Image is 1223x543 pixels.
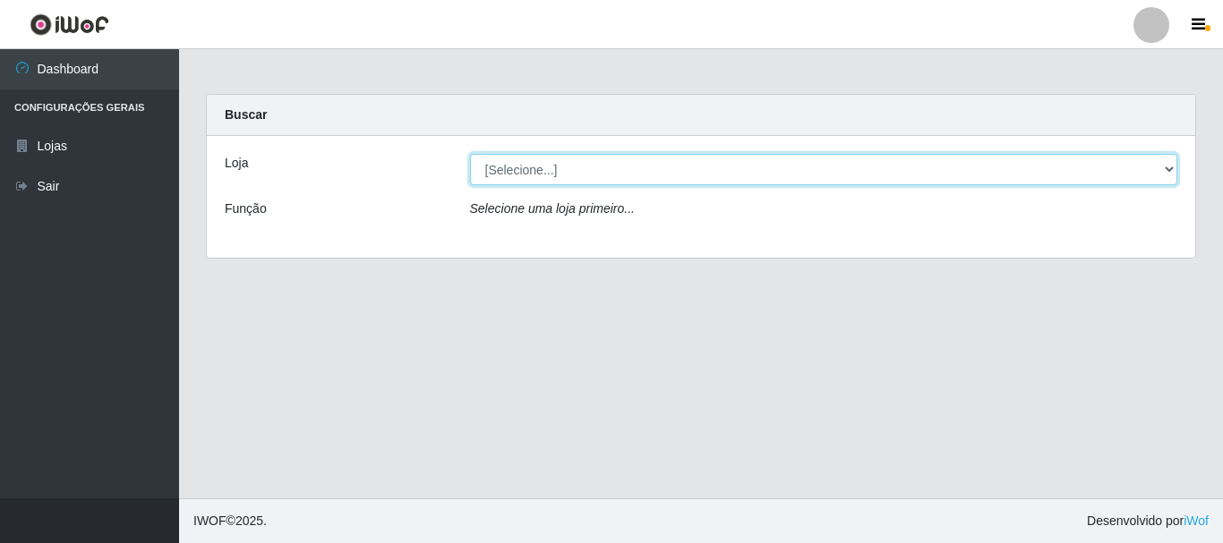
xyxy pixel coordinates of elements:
[193,513,227,528] span: IWOF
[225,199,267,218] label: Função
[470,201,635,216] i: Selecione uma loja primeiro...
[225,154,248,173] label: Loja
[1184,513,1209,528] a: iWof
[30,13,109,36] img: CoreUI Logo
[1087,512,1209,530] span: Desenvolvido por
[193,512,267,530] span: © 2025 .
[225,107,267,122] strong: Buscar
